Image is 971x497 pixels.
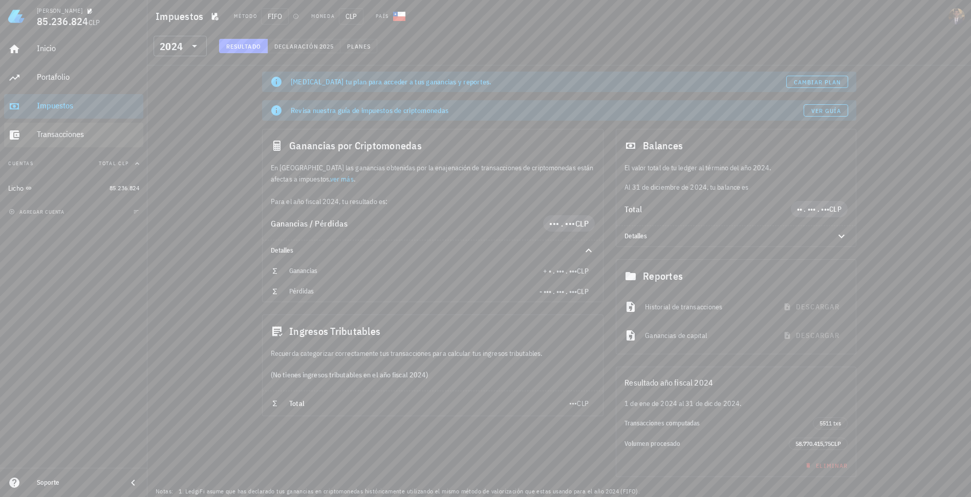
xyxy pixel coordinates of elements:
span: CLP [575,218,589,229]
div: Método [234,12,257,20]
p: El valor total de tu ledger al término del año 2024. [624,162,848,173]
span: CLP [339,8,363,25]
span: - ••• . ••• . ••• [540,287,577,296]
div: [PERSON_NAME] [37,7,82,15]
li: LedgiFi asume que has declarado tus ganancias en criptomonedas históricamente utilizando el mismo... [185,486,846,496]
div: 1 de ene de 2024 al 31 de dic de 2024. [616,398,856,409]
span: CLP [831,440,841,447]
span: CLP [577,399,589,408]
span: Ganancias / Pérdidas [271,218,348,229]
div: avatar [948,8,965,25]
span: CLP [829,205,841,214]
div: 2024 [160,41,183,52]
a: Licho 85.236.824 [4,176,143,200]
button: Planes [340,39,378,53]
span: Eliminar [803,462,848,469]
span: Declaración [274,42,319,50]
button: agregar cuenta [6,207,69,217]
a: Inicio [4,37,143,61]
a: Transacciones [4,123,143,147]
div: Ingresos Tributables [263,315,603,348]
div: Detalles [616,226,856,246]
span: Resultado [226,42,261,50]
div: Resultado año fiscal 2024 [616,367,856,398]
a: Cambiar plan [786,76,848,88]
a: Impuestos [4,94,143,119]
div: Licho [8,184,24,193]
div: Historial de transacciones [645,296,768,318]
div: Volumen procesado [624,440,789,448]
img: LedgiFi [8,8,25,25]
a: Portafolio [4,65,143,90]
button: CuentasTotal CLP [4,151,143,176]
span: agregar cuenta [11,209,64,215]
span: [MEDICAL_DATA] tu plan para acceder a tus ganancias y reportes. [291,77,492,86]
span: Total [289,399,305,408]
div: En [GEOGRAPHIC_DATA] las ganancias obtenidas por la enajenación de transacciones de criptomonedas... [263,162,603,207]
span: FIFO [261,8,289,25]
div: Balances [616,129,856,162]
a: ver más [330,174,354,184]
div: (No tienes ingresos tributables en el año fiscal 2024) [263,359,603,391]
span: 5511 txs [819,418,841,429]
div: 2024 [154,36,207,56]
span: Planes [347,42,371,50]
div: Revisa nuestra guía de impuestos de criptomonedas [291,105,804,116]
div: Soporte [37,479,119,487]
div: País [376,12,389,20]
span: 85.236.824 [37,14,89,28]
span: Ver guía [811,107,841,115]
span: 58.770.415,75 [795,440,831,447]
div: Moneda [311,12,335,20]
div: Detalles [271,246,570,255]
span: Cambiar plan [793,78,841,86]
div: Transacciones [37,129,139,139]
div: Reportes [616,260,856,292]
span: 85.236.824 [110,184,139,192]
span: Total CLP [99,160,129,167]
span: ••• [569,399,577,408]
div: Impuestos [37,101,139,110]
div: CL-icon [393,10,405,22]
div: Ganancias por Criptomonedas [263,129,603,162]
div: Detalles [624,232,823,240]
a: Ver guía [804,104,848,117]
span: CLP [89,18,100,27]
span: 2025 [319,42,334,50]
div: Detalles [263,240,603,261]
span: ••• . ••• [549,218,575,229]
div: Total [624,205,791,213]
span: •• . ••• . ••• [797,205,830,214]
div: Inicio [37,43,139,53]
div: Recuerda categorizar correctamente tus transacciones para calcular tus ingresos tributables. [263,348,603,359]
button: Resultado [219,39,268,53]
span: + • . ••• . ••• [543,266,577,276]
button: Declaración 2025 [268,39,340,53]
div: Transacciones computadas [624,419,813,427]
div: Pérdidas [289,287,540,296]
span: CLP [577,287,589,296]
div: Portafolio [37,72,139,82]
button: Eliminar [799,458,852,472]
div: Ganancias [289,267,543,275]
h1: Impuestos [156,8,207,25]
div: Ganancias de capital [645,324,768,347]
div: Al 31 de diciembre de 2024, tu balance es [616,162,856,193]
span: CLP [577,266,589,276]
